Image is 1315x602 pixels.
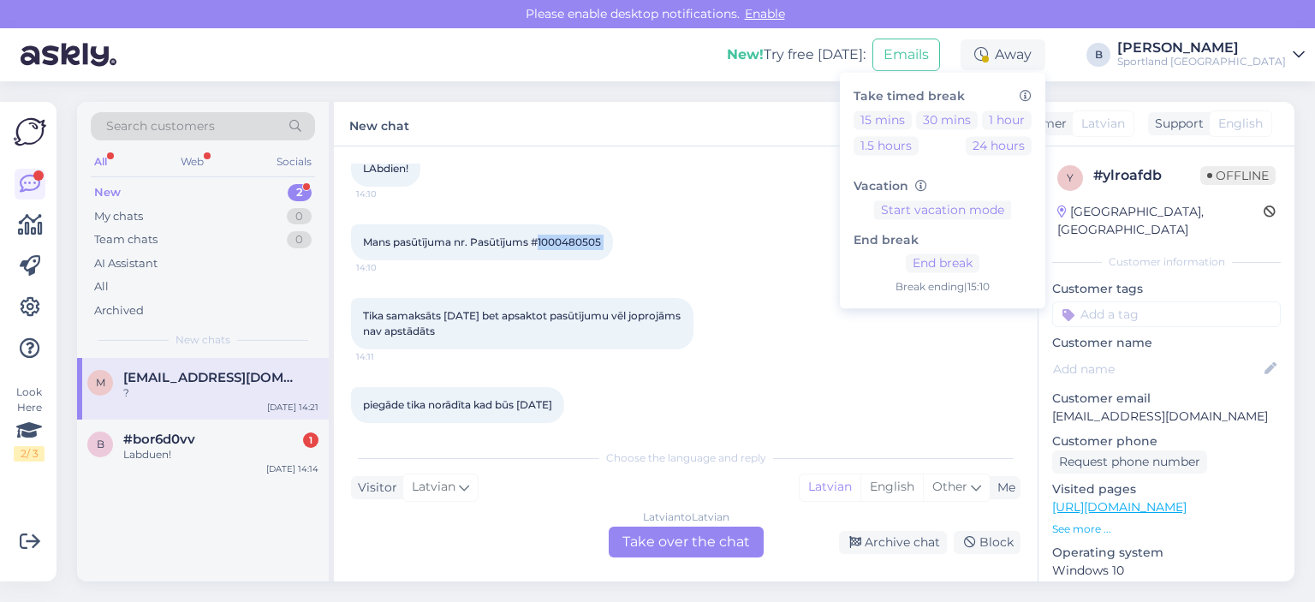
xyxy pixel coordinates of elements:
button: Emails [872,39,940,71]
div: Archived [94,302,144,319]
h6: Take timed break [854,89,1032,104]
div: English [860,474,923,500]
div: [GEOGRAPHIC_DATA], [GEOGRAPHIC_DATA] [1057,203,1264,239]
div: 0 [287,231,312,248]
span: Search customers [106,117,215,135]
button: 24 hours [966,136,1032,155]
button: Start vacation mode [874,200,1011,219]
div: Socials [273,151,315,173]
div: Labduen! [123,447,318,462]
a: [PERSON_NAME]Sportland [GEOGRAPHIC_DATA] [1117,41,1305,69]
h6: Vacation [854,179,1032,194]
input: Add a tag [1052,301,1281,327]
div: Visitor [351,479,397,497]
span: Other [932,479,967,494]
div: Sportland [GEOGRAPHIC_DATA] [1117,55,1286,69]
p: Windows 10 [1052,562,1281,580]
div: 1 [303,432,318,448]
p: Operating system [1052,544,1281,562]
div: Latvian [800,474,860,500]
button: 15 mins [854,110,912,129]
div: Web [177,151,207,173]
a: [URL][DOMAIN_NAME] [1052,499,1187,515]
span: Latvian [1081,115,1125,133]
span: piegāde tika norādīta kad būs [DATE] [363,398,552,411]
div: ? [123,385,318,401]
span: Mans pasūtījuma nr. Pasūtījums #1000480505 [363,235,601,248]
div: AI Assistant [94,255,158,272]
span: Latvian [412,478,455,497]
div: Look Here [14,384,45,462]
div: Me [991,479,1015,497]
h6: End break [854,233,1032,247]
div: Try free [DATE]: [727,45,866,65]
div: Latvian to Latvian [643,510,729,525]
div: Request phone number [1052,450,1207,474]
div: Away [961,39,1045,70]
span: New chats [176,332,230,348]
button: 30 mins [916,110,978,129]
span: 14:10 [356,261,420,274]
button: 1.5 hours [854,136,919,155]
span: English [1218,115,1263,133]
div: 0 [287,208,312,225]
div: # ylroafdb [1093,165,1200,186]
span: b [97,438,104,450]
span: m [96,376,105,389]
span: #bor6d0vv [123,432,195,447]
div: All [91,151,110,173]
div: All [94,278,109,295]
div: [PERSON_NAME] [1117,41,1286,55]
p: [EMAIL_ADDRESS][DOMAIN_NAME] [1052,408,1281,426]
img: Askly Logo [14,116,46,148]
div: B [1086,43,1110,67]
div: Choose the language and reply [351,450,1020,466]
span: Enable [740,6,790,21]
span: 14:10 [356,188,420,200]
div: Break ending | 15:10 [854,280,1032,295]
div: Team chats [94,231,158,248]
span: LAbdien! [363,162,408,175]
div: Block [954,531,1020,554]
div: Support [1148,115,1204,133]
div: Archive chat [839,531,947,554]
span: Offline [1200,166,1276,185]
p: Customer name [1052,334,1281,352]
span: maris.malnacs@gmail.com [123,370,301,385]
button: 1 hour [982,110,1032,129]
p: Customer email [1052,390,1281,408]
p: See more ... [1052,522,1281,537]
div: [DATE] 14:21 [267,401,318,414]
span: y [1067,171,1074,184]
button: End break [906,254,979,273]
div: 2 / 3 [14,446,45,462]
label: New chat [349,112,409,135]
div: Customer information [1052,254,1281,270]
div: [DATE] 14:14 [266,462,318,475]
span: 14:11 [356,350,420,363]
p: Customer phone [1052,432,1281,450]
div: Take over the chat [609,527,764,557]
span: Tika samaksāts [DATE] bet apsaktot pasūtījumu vēl joprojāms nav apstādāts [363,309,683,337]
div: 2 [288,184,312,201]
div: My chats [94,208,143,225]
p: Visited pages [1052,480,1281,498]
span: 14:11 [356,424,420,437]
div: New [94,184,121,201]
p: Customer tags [1052,280,1281,298]
input: Add name [1053,360,1261,378]
b: New! [727,46,764,63]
